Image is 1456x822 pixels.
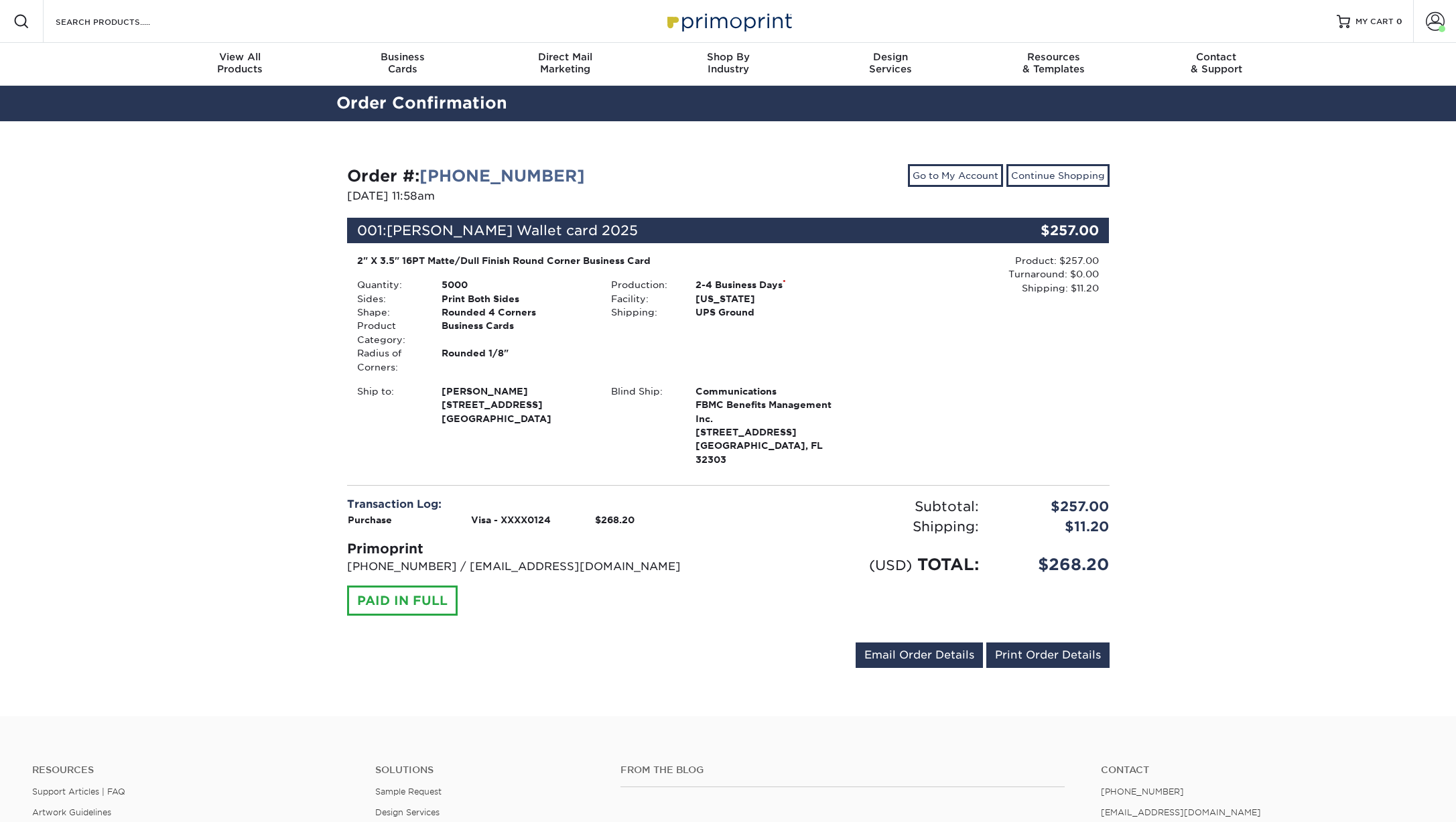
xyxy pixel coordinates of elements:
[375,764,600,776] h4: Solutions
[484,51,647,75] div: Marketing
[1135,51,1298,63] span: Contact
[1101,786,1184,797] a: [PHONE_NUMBER]
[661,7,795,36] img: Primoprint
[32,764,355,776] h4: Resources
[917,555,979,574] span: TOTAL:
[484,43,647,86] a: Direct MailMarketing
[685,278,855,291] div: 2-4 Business Days
[1101,764,1424,776] a: Contact
[869,557,912,573] small: (USD)
[809,43,972,86] a: DesignServices
[1396,17,1402,26] span: 0
[647,43,809,86] a: Shop ByIndustry
[347,278,432,291] div: Quantity:
[347,496,718,512] div: Transaction Log:
[696,385,845,465] strong: [GEOGRAPHIC_DATA], FL 32303
[484,51,647,63] span: Direct Mail
[347,346,432,374] div: Radius of Corners:
[442,385,591,398] span: [PERSON_NAME]
[347,319,432,346] div: Product Category:
[685,305,855,319] div: UPS Ground
[471,515,551,525] strong: Visa - XXXX0124
[347,305,432,319] div: Shape:
[601,292,685,305] div: Facility:
[620,764,1065,776] h4: From the Blog
[809,51,972,75] div: Services
[696,425,845,439] span: [STREET_ADDRESS]
[601,278,685,291] div: Production:
[159,51,322,63] span: View All
[32,807,111,817] a: Artwork Guidelines
[375,807,440,817] a: Design Services
[321,51,484,63] span: Business
[419,166,585,186] a: [PHONE_NUMBER]
[728,496,989,517] div: Subtotal:
[908,164,1003,187] a: Go to My Account
[32,786,125,797] a: Support Articles | FAQ
[347,188,718,204] p: [DATE] 11:58am
[432,278,601,291] div: 5000
[159,51,322,75] div: Products
[986,642,1110,668] a: Print Order Details
[432,305,601,319] div: Rounded 4 Corners
[972,51,1135,75] div: & Templates
[432,319,601,346] div: Business Cards
[647,51,809,63] span: Shop By
[989,553,1120,577] div: $268.20
[347,218,982,243] div: 001:
[601,305,685,319] div: Shipping:
[728,517,989,537] div: Shipping:
[601,385,685,466] div: Blind Ship:
[1006,164,1110,187] a: Continue Shopping
[357,254,846,267] div: 2" X 3.5" 16PT Matte/Dull Finish Round Corner Business Card
[347,292,432,305] div: Sides:
[347,539,718,559] div: Primoprint
[347,586,458,616] div: PAID IN FULL
[321,43,484,86] a: BusinessCards
[1135,43,1298,86] a: Contact& Support
[685,292,855,305] div: [US_STATE]
[982,218,1110,243] div: $257.00
[432,346,601,374] div: Rounded 1/8"
[696,385,845,398] span: Communications
[972,43,1135,86] a: Resources& Templates
[159,43,322,86] a: View AllProducts
[432,292,601,305] div: Print Both Sides
[1135,51,1298,75] div: & Support
[972,51,1135,63] span: Resources
[348,515,392,525] strong: Purchase
[1355,16,1394,27] span: MY CART
[855,254,1099,295] div: Product: $257.00 Turnaround: $0.00 Shipping: $11.20
[595,515,635,525] strong: $268.20
[442,398,591,411] span: [STREET_ADDRESS]
[696,398,845,425] span: FBMC Benefits Management Inc.
[347,166,585,186] strong: Order #:
[442,385,591,424] strong: [GEOGRAPHIC_DATA]
[321,51,484,75] div: Cards
[647,51,809,75] div: Industry
[54,13,185,29] input: SEARCH PRODUCTS.....
[809,51,972,63] span: Design
[989,496,1120,517] div: $257.00
[1101,807,1261,817] a: [EMAIL_ADDRESS][DOMAIN_NAME]
[856,642,983,668] a: Email Order Details
[989,517,1120,537] div: $11.20
[387,222,638,238] span: [PERSON_NAME] Wallet card 2025
[347,385,432,425] div: Ship to:
[347,559,718,575] p: [PHONE_NUMBER] / [EMAIL_ADDRESS][DOMAIN_NAME]
[375,786,442,797] a: Sample Request
[326,91,1130,116] h2: Order Confirmation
